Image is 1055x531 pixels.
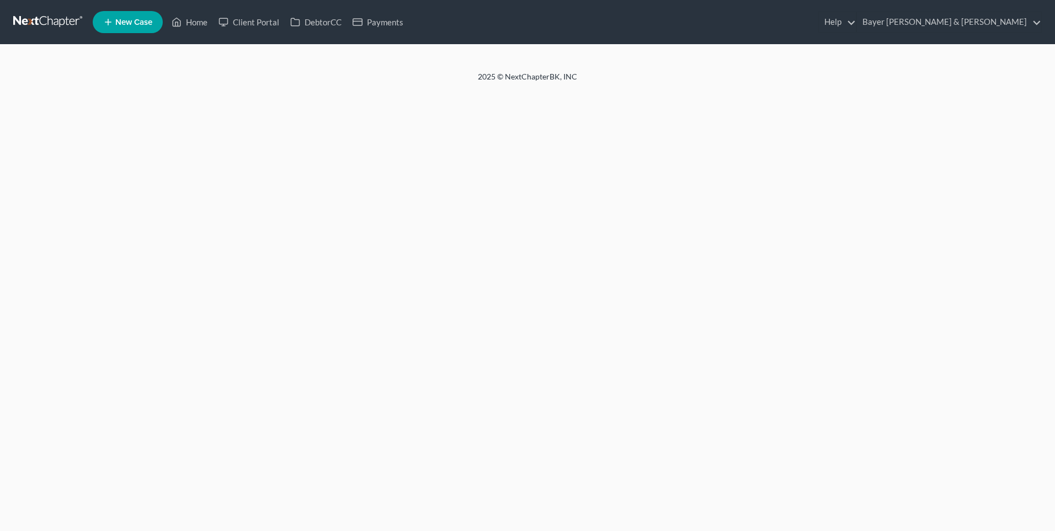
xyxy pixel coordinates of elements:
a: Payments [347,12,409,32]
div: 2025 © NextChapterBK, INC [213,71,842,91]
a: Home [166,12,213,32]
new-legal-case-button: New Case [93,11,163,33]
a: Bayer [PERSON_NAME] & [PERSON_NAME] [857,12,1041,32]
a: Client Portal [213,12,285,32]
a: Help [819,12,856,32]
a: DebtorCC [285,12,347,32]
